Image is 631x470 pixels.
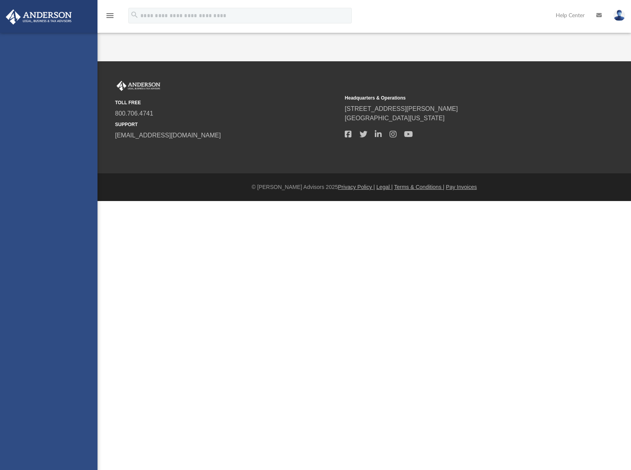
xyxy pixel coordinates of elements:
[345,94,569,101] small: Headquarters & Operations
[115,132,221,139] a: [EMAIL_ADDRESS][DOMAIN_NAME]
[376,184,393,190] a: Legal |
[105,15,115,20] a: menu
[345,105,458,112] a: [STREET_ADDRESS][PERSON_NAME]
[446,184,477,190] a: Pay Invoices
[613,10,625,21] img: User Pic
[115,121,339,128] small: SUPPORT
[115,81,162,91] img: Anderson Advisors Platinum Portal
[130,11,139,19] i: search
[115,99,339,106] small: TOLL FREE
[115,110,153,117] a: 800.706.4741
[394,184,445,190] a: Terms & Conditions |
[338,184,375,190] a: Privacy Policy |
[345,115,445,121] a: [GEOGRAPHIC_DATA][US_STATE]
[97,183,631,191] div: © [PERSON_NAME] Advisors 2025
[4,9,74,25] img: Anderson Advisors Platinum Portal
[105,11,115,20] i: menu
